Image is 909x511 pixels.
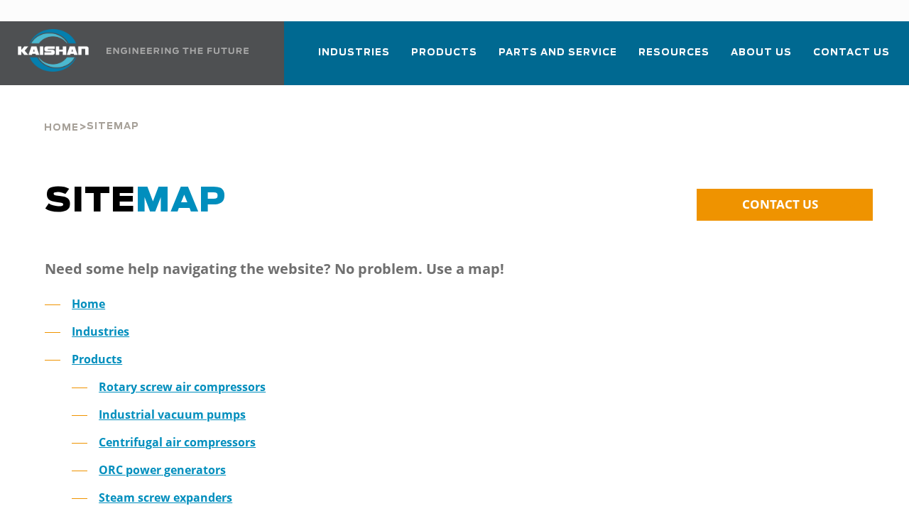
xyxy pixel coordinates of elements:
[697,189,873,221] a: CONTACT US
[99,407,246,422] a: Industrial vacuum pumps
[318,34,390,82] a: Industries
[99,462,226,478] a: ORC power generators
[742,196,818,212] span: CONTACT US
[813,34,890,82] a: Contact Us
[411,45,477,61] span: Products
[499,34,617,82] a: Parts and Service
[107,48,249,54] img: Engineering the future
[318,45,390,61] span: Industries
[731,45,792,61] span: About Us
[72,296,105,312] a: Home
[44,123,79,133] span: Home
[99,490,232,505] a: Steam screw expanders
[45,185,226,219] span: SITE
[638,45,709,61] span: Resources
[813,45,890,61] span: Contact Us
[136,185,226,219] span: MAP
[99,379,266,395] a: Rotary screw air compressors
[638,34,709,82] a: Resources
[499,45,617,61] span: Parts and Service
[44,85,139,139] div: >
[72,324,129,339] a: Industries
[87,122,139,131] span: Sitemap
[99,434,256,450] a: Centrifugal air compressors
[72,351,122,367] a: Products
[411,34,477,82] a: Products
[45,259,504,278] strong: Need some help navigating the website? No problem. Use a map!
[44,121,79,133] a: Home
[731,34,792,82] a: About Us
